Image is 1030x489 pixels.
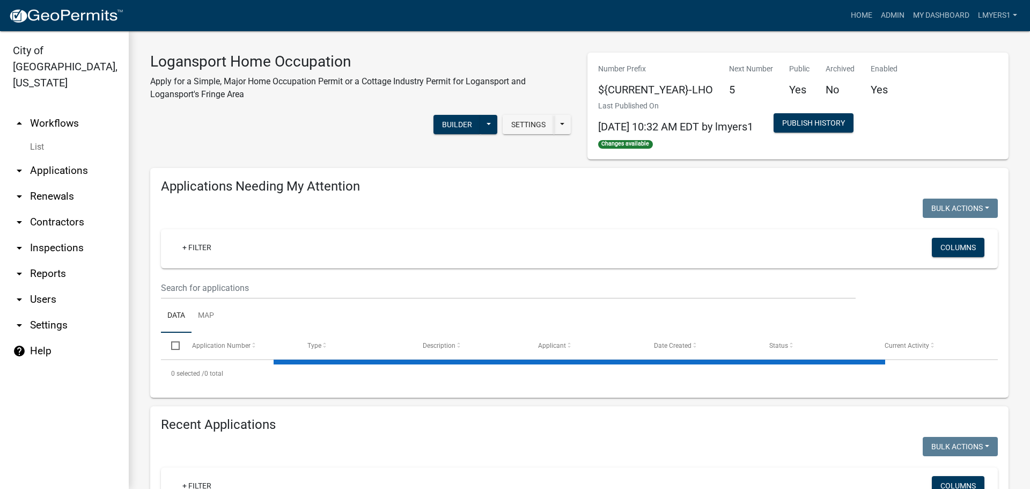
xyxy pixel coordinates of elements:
[789,63,810,75] p: Public
[885,342,929,349] span: Current Activity
[932,238,984,257] button: Columns
[923,437,998,456] button: Bulk Actions
[13,345,26,357] i: help
[161,360,998,387] div: 0 total
[759,333,874,359] datatable-header-cell: Status
[789,83,810,96] h5: Yes
[598,140,653,149] span: Changes available
[161,417,998,433] h4: Recent Applications
[826,83,855,96] h5: No
[161,277,856,299] input: Search for applications
[161,299,192,333] a: Data
[13,190,26,203] i: arrow_drop_down
[13,216,26,229] i: arrow_drop_down
[774,113,854,133] button: Publish History
[774,120,854,128] wm-modal-confirm: Workflow Publish History
[503,115,554,134] button: Settings
[598,83,713,96] h5: ${CURRENT_YEAR}-LHO
[874,333,990,359] datatable-header-cell: Current Activity
[871,63,897,75] p: Enabled
[307,342,321,349] span: Type
[433,115,481,134] button: Builder
[909,5,974,26] a: My Dashboard
[598,63,713,75] p: Number Prefix
[598,100,753,112] p: Last Published On
[161,333,181,359] datatable-header-cell: Select
[150,53,571,71] h3: Logansport Home Occupation
[150,75,571,101] p: Apply for a Simple, Major Home Occupation Permit or a Cottage Industry Permit for Logansport and ...
[13,242,26,254] i: arrow_drop_down
[974,5,1021,26] a: lmyers1
[413,333,528,359] datatable-header-cell: Description
[181,333,297,359] datatable-header-cell: Application Number
[13,164,26,177] i: arrow_drop_down
[297,333,413,359] datatable-header-cell: Type
[598,120,753,133] span: [DATE] 10:32 AM EDT by lmyers1
[871,83,897,96] h5: Yes
[654,342,691,349] span: Date Created
[174,238,220,257] a: + Filter
[769,342,788,349] span: Status
[877,5,909,26] a: Admin
[538,342,566,349] span: Applicant
[161,179,998,194] h4: Applications Needing My Attention
[847,5,877,26] a: Home
[13,319,26,332] i: arrow_drop_down
[171,370,204,377] span: 0 selected /
[13,117,26,130] i: arrow_drop_up
[826,63,855,75] p: Archived
[192,299,220,333] a: Map
[729,83,773,96] h5: 5
[192,342,251,349] span: Application Number
[13,267,26,280] i: arrow_drop_down
[423,342,455,349] span: Description
[528,333,643,359] datatable-header-cell: Applicant
[13,293,26,306] i: arrow_drop_down
[729,63,773,75] p: Next Number
[643,333,759,359] datatable-header-cell: Date Created
[923,199,998,218] button: Bulk Actions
